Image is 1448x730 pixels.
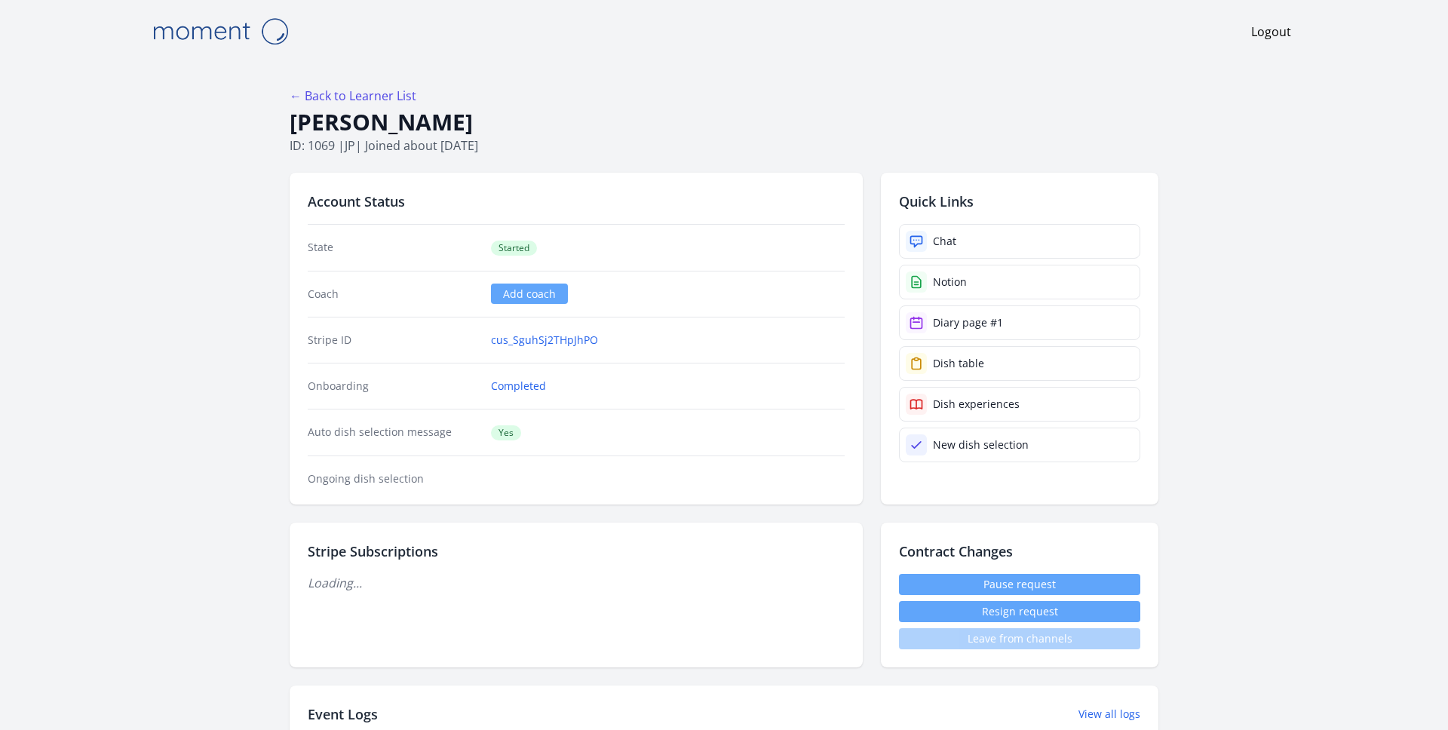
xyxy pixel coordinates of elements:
[308,379,479,394] dt: Onboarding
[290,136,1158,155] p: ID: 1069 | | Joined about [DATE]
[308,333,479,348] dt: Stripe ID
[145,12,296,51] img: Moment
[491,379,546,394] a: Completed
[899,265,1140,299] a: Notion
[345,137,355,154] span: jp
[933,315,1003,330] div: Diary page #1
[308,191,845,212] h2: Account Status
[933,356,984,371] div: Dish table
[491,333,598,348] a: cus_SguhSj2THpJhPO
[899,346,1140,381] a: Dish table
[290,87,416,104] a: ← Back to Learner List
[933,437,1029,452] div: New dish selection
[290,108,1158,136] h1: [PERSON_NAME]
[899,541,1140,562] h2: Contract Changes
[933,397,1020,412] div: Dish experiences
[308,574,845,592] p: Loading...
[899,224,1140,259] a: Chat
[308,240,479,256] dt: State
[899,305,1140,340] a: Diary page #1
[308,287,479,302] dt: Coach
[1251,23,1291,41] a: Logout
[899,628,1140,649] span: Leave from channels
[899,191,1140,212] h2: Quick Links
[308,541,845,562] h2: Stripe Subscriptions
[491,284,568,304] a: Add coach
[491,425,521,440] span: Yes
[491,241,537,256] span: Started
[308,471,479,486] dt: Ongoing dish selection
[899,387,1140,422] a: Dish experiences
[1078,707,1140,722] a: View all logs
[933,275,967,290] div: Notion
[308,425,479,440] dt: Auto dish selection message
[899,428,1140,462] a: New dish selection
[308,704,378,725] h2: Event Logs
[899,601,1140,622] button: Resign request
[933,234,956,249] div: Chat
[899,574,1140,595] a: Pause request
